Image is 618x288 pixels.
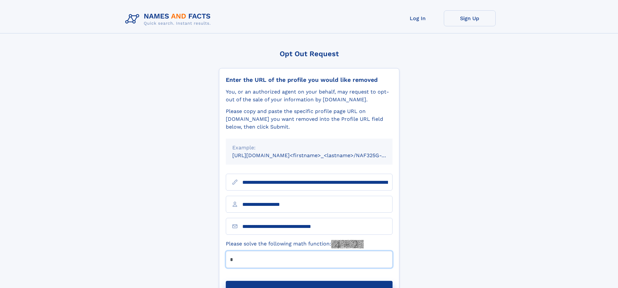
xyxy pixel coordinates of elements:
[444,10,496,26] a: Sign Up
[226,76,393,83] div: Enter the URL of the profile you would like removed
[219,50,399,58] div: Opt Out Request
[232,144,386,152] div: Example:
[392,10,444,26] a: Log In
[123,10,216,28] img: Logo Names and Facts
[226,88,393,104] div: You, or an authorized agent on your behalf, may request to opt-out of the sale of your informatio...
[232,152,405,158] small: [URL][DOMAIN_NAME]<firstname>_<lastname>/NAF325G-xxxxxxxx
[226,107,393,131] div: Please copy and paste the specific profile page URL on [DOMAIN_NAME] you want removed into the Pr...
[226,240,364,248] label: Please solve the following math function:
